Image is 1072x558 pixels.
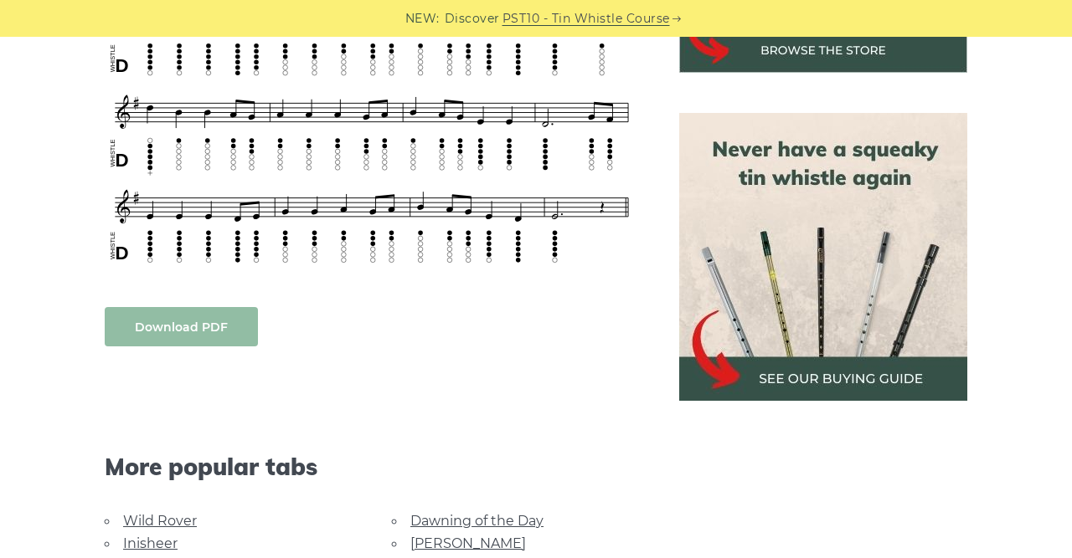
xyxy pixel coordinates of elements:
[410,513,544,529] a: Dawning of the Day
[445,9,500,28] span: Discover
[123,513,197,529] a: Wild Rover
[502,9,670,28] a: PST10 - Tin Whistle Course
[679,113,967,401] img: tin whistle buying guide
[105,453,639,481] span: More popular tabs
[405,9,440,28] span: NEW:
[123,535,178,551] a: Inisheer
[105,307,258,346] a: Download PDF
[410,535,526,551] a: [PERSON_NAME]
